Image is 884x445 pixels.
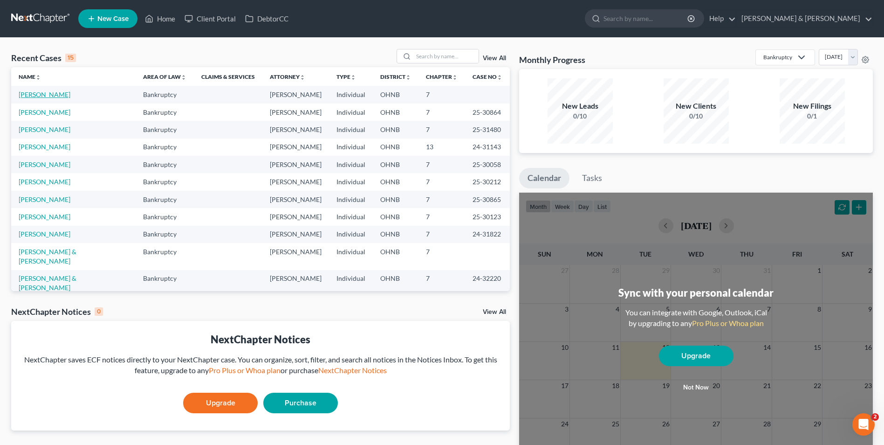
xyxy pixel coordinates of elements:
[262,226,329,243] td: [PERSON_NAME]
[373,191,418,208] td: OHNB
[622,307,771,329] div: You can integrate with Google, Outlook, iCal by upgrading to any
[426,73,458,80] a: Chapterunfold_more
[143,73,186,80] a: Area of Lawunfold_more
[262,86,329,103] td: [PERSON_NAME]
[19,195,70,203] a: [PERSON_NAME]
[35,75,41,80] i: unfold_more
[262,191,329,208] td: [PERSON_NAME]
[240,10,293,27] a: DebtorCC
[209,366,281,375] a: Pro Plus or Whoa plan
[136,270,194,297] td: Bankruptcy
[11,306,103,317] div: NextChapter Notices
[136,121,194,138] td: Bankruptcy
[483,55,506,62] a: View All
[373,156,418,173] td: OHNB
[19,248,76,265] a: [PERSON_NAME] & [PERSON_NAME]
[418,104,465,121] td: 7
[763,53,792,61] div: Bankruptcy
[373,208,418,225] td: OHNB
[519,168,569,188] a: Calendar
[262,139,329,156] td: [PERSON_NAME]
[136,104,194,121] td: Bankruptcy
[373,121,418,138] td: OHNB
[136,191,194,208] td: Bankruptcy
[19,274,76,292] a: [PERSON_NAME] & [PERSON_NAME]
[548,111,613,121] div: 0/10
[329,270,373,297] td: Individual
[871,413,879,421] span: 2
[19,108,70,116] a: [PERSON_NAME]
[373,243,418,270] td: OHNB
[465,226,510,243] td: 24-31822
[262,156,329,173] td: [PERSON_NAME]
[603,10,689,27] input: Search by name...
[300,75,305,80] i: unfold_more
[318,366,387,375] a: NextChapter Notices
[329,139,373,156] td: Individual
[136,139,194,156] td: Bankruptcy
[373,173,418,190] td: OHNB
[405,75,411,80] i: unfold_more
[19,73,41,80] a: Nameunfold_more
[19,143,70,151] a: [PERSON_NAME]
[659,346,733,366] a: Upgrade
[329,173,373,190] td: Individual
[262,104,329,121] td: [PERSON_NAME]
[737,10,872,27] a: [PERSON_NAME] & [PERSON_NAME]
[418,121,465,138] td: 7
[705,10,736,27] a: Help
[19,213,70,221] a: [PERSON_NAME]
[97,15,129,22] span: New Case
[95,307,103,316] div: 0
[373,139,418,156] td: OHNB
[692,319,764,327] a: Pro Plus or Whoa plan
[373,226,418,243] td: OHNB
[270,73,305,80] a: Attorneyunfold_more
[780,111,845,121] div: 0/1
[350,75,356,80] i: unfold_more
[418,191,465,208] td: 7
[519,54,585,65] h3: Monthly Progress
[19,355,502,376] div: NextChapter saves ECF notices directly to your NextChapter case. You can organize, sort, filter, ...
[19,160,70,168] a: [PERSON_NAME]
[418,156,465,173] td: 7
[262,121,329,138] td: [PERSON_NAME]
[329,121,373,138] td: Individual
[19,332,502,347] div: NextChapter Notices
[780,101,845,111] div: New Filings
[465,208,510,225] td: 25-30123
[329,104,373,121] td: Individual
[262,243,329,270] td: [PERSON_NAME]
[19,178,70,186] a: [PERSON_NAME]
[618,285,774,300] div: Sync with your personal calendar
[336,73,356,80] a: Typeunfold_more
[329,191,373,208] td: Individual
[418,270,465,297] td: 7
[574,168,610,188] a: Tasks
[136,86,194,103] td: Bankruptcy
[373,86,418,103] td: OHNB
[183,393,258,413] a: Upgrade
[465,156,510,173] td: 25-30058
[659,378,733,397] button: Not now
[413,49,479,63] input: Search by name...
[418,208,465,225] td: 7
[418,173,465,190] td: 7
[329,243,373,270] td: Individual
[465,139,510,156] td: 24-31143
[194,67,262,86] th: Claims & Services
[329,226,373,243] td: Individual
[380,73,411,80] a: Districtunfold_more
[373,270,418,297] td: OHNB
[483,309,506,315] a: View All
[548,101,613,111] div: New Leads
[262,208,329,225] td: [PERSON_NAME]
[19,125,70,133] a: [PERSON_NAME]
[263,393,338,413] a: Purchase
[180,10,240,27] a: Client Portal
[465,121,510,138] td: 25-31480
[418,226,465,243] td: 7
[136,173,194,190] td: Bankruptcy
[136,156,194,173] td: Bankruptcy
[11,52,76,63] div: Recent Cases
